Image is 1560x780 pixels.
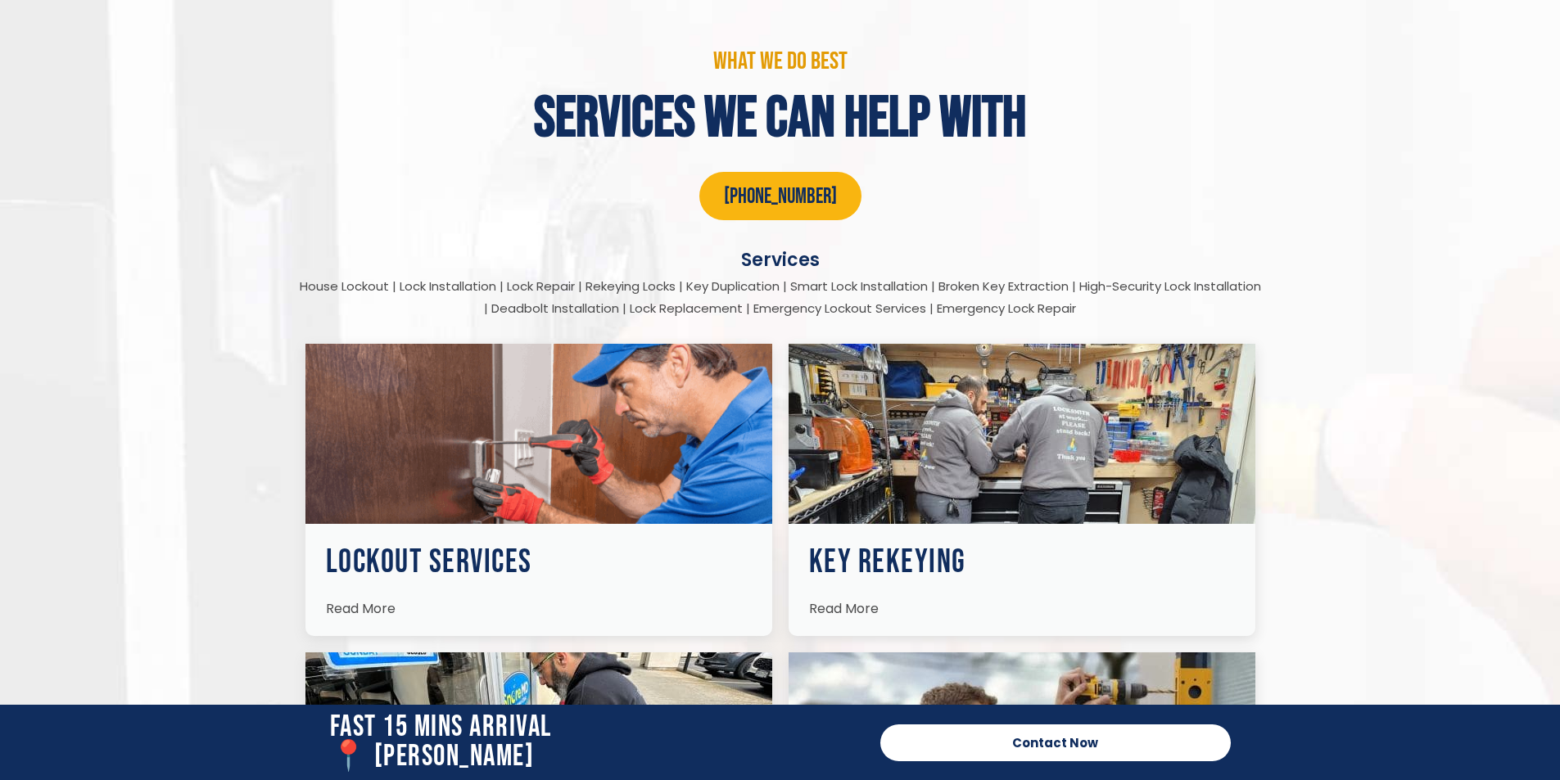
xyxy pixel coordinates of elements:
img: Locksmiths Locations 14 [305,344,772,524]
span: Read More [809,599,879,618]
h3: Lockout Services [326,546,752,579]
span: Contact Now [1012,737,1098,749]
span: [PHONE_NUMBER] [724,184,837,210]
h3: Key Rekeying [809,546,1235,579]
p: Services [297,249,1264,271]
p: what we do best [297,49,1264,74]
a: Contact Now [880,724,1231,761]
div: House Lockout | Lock Installation | Lock Repair | Rekeying Locks | Key Duplication | Smart Lock I... [297,275,1264,319]
span: Read More [326,599,396,618]
h2: Fast 15 Mins Arrival 📍 [PERSON_NAME] [330,713,864,772]
h4: services we can help with [297,90,1264,147]
img: Locksmiths Locations 15 [789,344,1255,524]
a: [PHONE_NUMBER] [699,172,861,220]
